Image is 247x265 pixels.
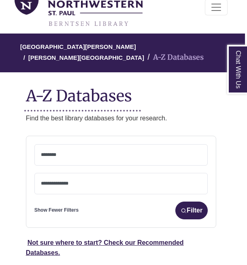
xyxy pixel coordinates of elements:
[41,181,202,187] textarea: Search
[28,53,144,61] a: [PERSON_NAME][GEOGRAPHIC_DATA]
[26,34,217,72] nav: breadcrumb
[26,239,184,257] a: Not sure where to start? Check our Recommended Databases.
[41,152,202,159] textarea: Search
[26,113,217,124] p: Find the best library databases for your research.
[175,202,208,219] button: Filter
[20,42,136,50] a: [GEOGRAPHIC_DATA][PERSON_NAME]
[144,52,204,63] li: A-Z Databases
[34,206,79,214] a: Show Fewer Filters
[26,80,217,105] h1: A-Z Databases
